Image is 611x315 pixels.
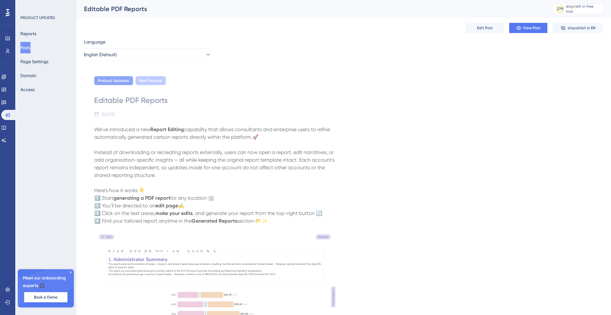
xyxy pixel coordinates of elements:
[94,218,192,224] span: 4️⃣ Find your tailored report anytime in the
[237,218,268,224] span: section 📂✨
[20,15,55,20] div: PRODUCT UPDATES
[477,25,493,30] span: Edit Post
[94,126,331,140] span: capability that allows consultants and enterprise users to refine automatically generated carbon ...
[102,111,115,118] div: [DATE]
[568,25,595,30] span: Unpublish in EN
[84,48,211,61] button: English (Default)
[20,70,36,81] button: Domain
[155,203,178,209] strong: edit page
[566,4,601,14] div: days left in free trial
[94,76,133,85] div: Product Updates
[509,23,547,33] button: View Post
[20,56,48,67] button: Page Settings
[170,195,214,201] span: for any location 🏢
[94,95,331,105] div: Editable PDF Reports
[113,195,170,201] strong: generating a PDF report
[192,218,237,224] strong: Generated Reports
[94,195,113,201] span: 1️⃣ Start
[150,126,184,132] strong: Report Editing
[94,149,336,178] span: Instead of downloading or recreating reports externally, users can now open a report, edit narrat...
[24,292,67,302] button: Book a Demo
[94,126,150,132] span: We’ve introduced a new
[20,28,36,39] button: Reports
[84,4,537,13] div: Editable PDF Reports
[557,6,563,11] div: 279
[23,274,69,290] span: Meet our onboarding experts 🎧
[20,42,31,53] button: Posts
[178,203,185,209] span: ✍️
[155,210,193,216] strong: make your edits
[34,295,58,300] span: Book a Demo
[84,38,105,46] span: Language
[84,51,117,58] span: English (Default)
[94,187,145,193] span: Here’s how it works 👇
[466,23,504,33] button: Edit Post
[20,84,35,95] button: Access
[193,210,322,216] span: , and generate your report from the top-right button 🔄
[552,23,603,33] button: Unpublish in EN
[136,76,166,85] div: New Feature
[523,25,541,30] span: View Post
[94,210,155,216] span: 3️⃣ Click on the text areas,
[94,203,155,209] span: 2️⃣ You’ll be directed to an
[584,290,603,309] iframe: UserGuiding AI Assistant Launcher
